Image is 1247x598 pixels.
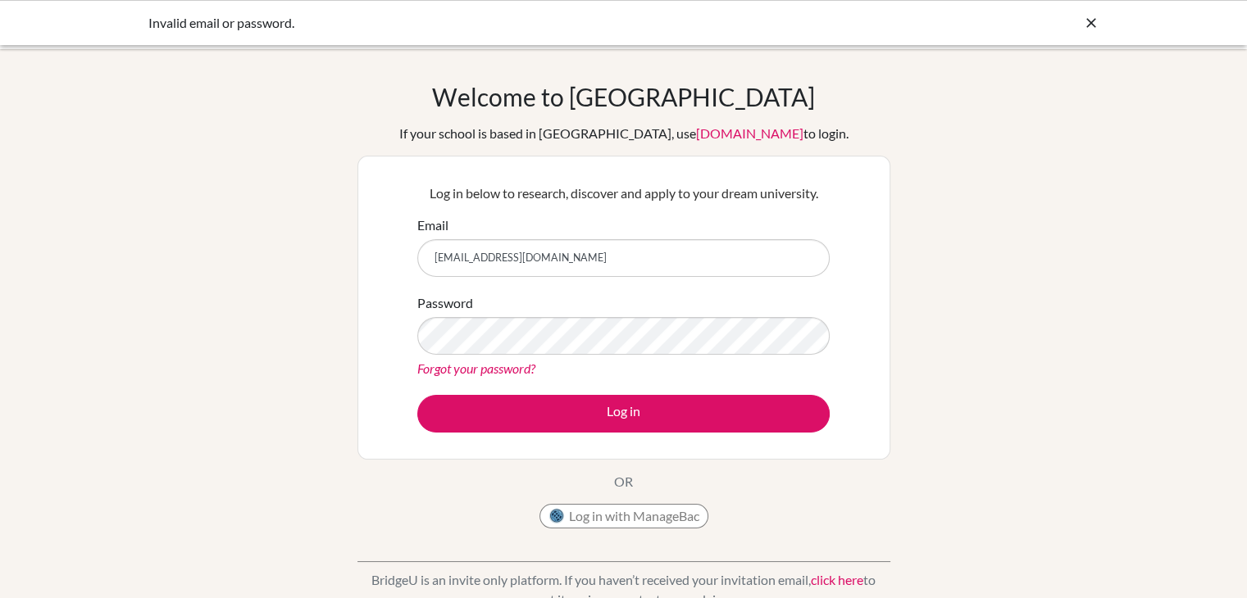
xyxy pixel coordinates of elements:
p: Log in below to research, discover and apply to your dream university. [417,183,830,203]
div: Invalid email or password. [148,13,853,33]
label: Password [417,293,473,313]
button: Log in with ManageBac [539,504,708,528]
p: OR [614,472,633,492]
a: Forgot your password? [417,360,535,376]
button: Log in [417,395,830,433]
h1: Welcome to [GEOGRAPHIC_DATA] [432,82,815,111]
div: If your school is based in [GEOGRAPHIC_DATA], use to login. [399,124,849,143]
a: click here [811,572,863,587]
a: [DOMAIN_NAME] [696,125,803,141]
label: Email [417,215,448,235]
